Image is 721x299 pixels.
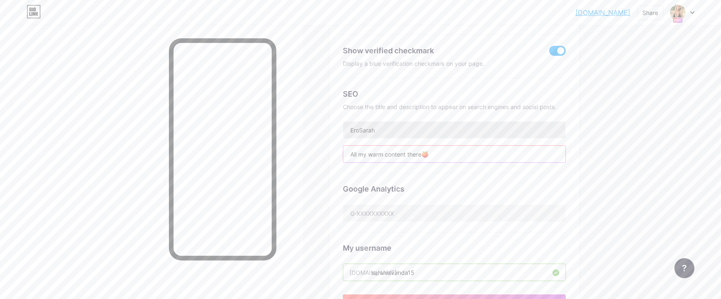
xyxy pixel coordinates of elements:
a: [DOMAIN_NAME] [575,7,630,17]
div: Show verified checkmark [343,45,434,56]
div: Display a blue verification checkmark on your page. [343,60,566,68]
img: 高橋 惠子 [670,5,686,20]
div: Share [642,8,658,17]
div: SEO [343,88,566,100]
div: [DOMAIN_NAME]/ [349,268,399,277]
div: My username [343,242,566,254]
div: Google Analytics [343,183,566,194]
div: Choose the title and description to appear on search engines and social posts. [343,103,566,111]
input: username [343,264,565,281]
input: Title [343,122,565,138]
input: G-XXXXXXXXXX [343,205,565,222]
input: Description (max 160 chars) [343,146,565,162]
